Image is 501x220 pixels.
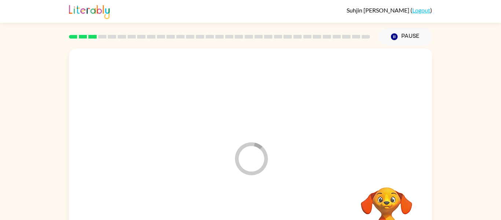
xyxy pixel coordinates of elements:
a: Logout [412,7,430,14]
span: Suhjin [PERSON_NAME] [347,7,410,14]
img: Literably [69,3,110,19]
div: ( ) [347,7,432,14]
button: Pause [379,28,432,45]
